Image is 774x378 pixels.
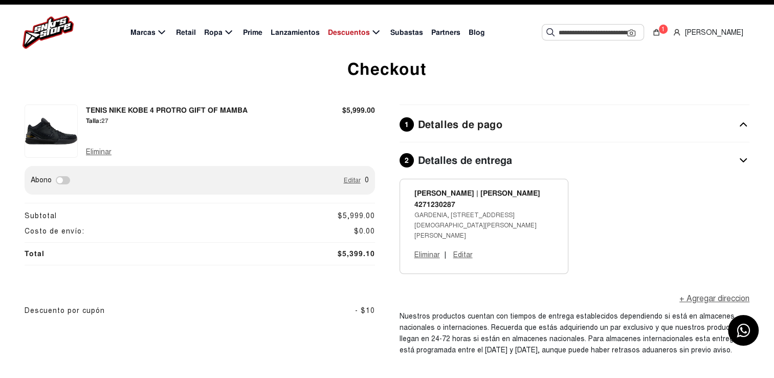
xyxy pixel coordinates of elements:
[130,27,156,38] span: Marcas
[25,249,45,258] b: Total
[354,227,375,236] span: $0.00
[400,117,414,132] span: 1
[243,27,262,38] span: Prime
[86,148,112,156] span: Eliminar
[25,105,77,157] img: Foto del producto
[444,249,446,260] span: |
[469,27,485,38] span: Blog
[431,27,460,38] span: Partners
[365,175,369,185] span: 0
[31,175,52,185] span: Abono
[271,27,320,38] span: Lanzamientos
[390,27,423,38] span: Subastas
[400,312,740,354] span: Nuestros productos cuentan con tiempos de entrega establecidos dependiendo si está en almacenes n...
[338,249,375,258] strong: $5,399.10
[400,153,414,167] span: 2
[338,212,375,221] span: $5,999.00
[176,27,196,38] span: Retail
[414,199,554,210] p: 4271230287
[101,117,108,125] span: 27
[450,245,476,265] button: Editar
[355,306,375,316] span: - $10
[86,116,248,126] p: Talla:
[414,210,554,241] p: GARDENIA, [STREET_ADDRESS][DEMOGRAPHIC_DATA][PERSON_NAME][PERSON_NAME]
[23,16,74,49] img: logo
[342,104,375,116] p: $5,999.00
[344,176,361,185] button: Editar
[652,28,660,36] img: shopping
[25,212,57,221] span: Subtotal
[414,245,440,265] button: Eliminar
[414,187,554,199] p: [PERSON_NAME] | [PERSON_NAME]
[418,117,502,132] h2: Detalles de pago
[25,227,84,236] span: Costo de envío:
[328,27,370,38] span: Descuentos
[627,29,635,37] img: Cámara
[25,306,105,316] span: Descuento por cupón
[679,292,749,305] span: + Agregar direccion
[204,27,223,38] span: Ropa
[658,24,668,34] div: 1
[673,28,681,36] img: user
[86,104,248,116] p: TENIS NIKE KOBE 4 PROTRO GIFT OF MAMBA
[685,27,743,38] span: [PERSON_NAME]
[546,28,555,36] img: Buscar
[418,154,512,167] b: Detalles de entrega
